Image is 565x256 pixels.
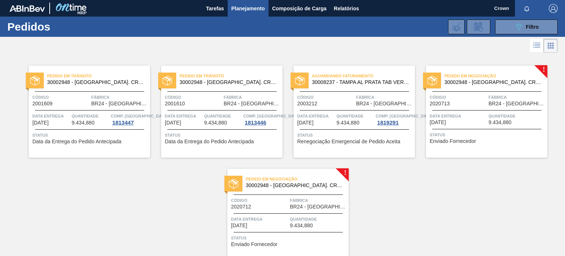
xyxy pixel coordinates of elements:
span: Fábrica [290,197,347,204]
span: Código [231,197,288,204]
div: Solicitação de Revisão de Pedidos [467,20,490,34]
img: status [163,76,172,85]
a: statusPedido em Trânsito30002948 - [GEOGRAPHIC_DATA]. CROWN; PRATA; ISECódigo2001610FábricaBR24 -... [150,66,282,158]
h1: Pedidos [7,22,113,31]
div: Visão em Cards [544,39,558,53]
span: Data entrega [231,215,288,223]
span: 30002948 - TAMPA AL. CROWN; PRATA; ISE [47,80,144,85]
span: 2020713 [430,101,450,106]
span: 08/10/2025 [430,120,446,125]
span: Tarefas [206,4,224,13]
span: Código [32,94,89,101]
span: Quantidade [72,112,109,120]
span: Comp. Carga [111,112,168,120]
a: !statusPedido em Negociação30002948 - [GEOGRAPHIC_DATA]. CROWN; PRATA; ISECódigo2020713FábricaBR2... [415,66,547,158]
span: Código [430,94,487,101]
span: Data entrega [165,112,202,120]
span: Relatórios [334,4,359,13]
span: 2020712 [231,204,251,210]
a: Comp. [GEOGRAPHIC_DATA]1813447 [111,112,148,126]
span: Comp. Carga [243,112,300,120]
span: Quantidade [488,112,546,120]
span: Quantidade [290,215,347,223]
span: 08/09/2025 [32,120,49,126]
span: Fábrica [356,94,413,101]
span: Composição de Carga [272,4,327,13]
span: 24/09/2025 [297,120,313,126]
span: Pedido em Negociação [246,175,349,183]
span: 30002948 - TAMPA AL. CROWN; PRATA; ISE [246,183,343,188]
span: 30008237 - TAMPA AL PRATA TAB VERM AUTO ISE [312,80,409,85]
span: Data entrega [32,112,70,120]
span: Código [297,94,354,101]
span: 09/10/2025 [231,223,247,228]
span: 9.434,880 [290,223,313,228]
span: BR24 - Ponta Grossa [290,204,347,210]
div: 1819291 [376,120,400,126]
span: Status [231,234,347,242]
span: Planejamento [231,4,265,13]
img: status [30,76,40,85]
img: status [229,179,238,189]
span: 9.434,880 [72,120,95,126]
span: Data entrega [297,112,335,120]
span: Aguardando Faturamento [312,72,415,80]
img: Logout [549,4,558,13]
span: Enviado Fornecedor [430,138,476,144]
span: Filtro [526,24,539,30]
button: Filtro [495,20,558,34]
span: 9.434,880 [337,120,359,126]
span: 2003212 [297,101,317,106]
span: Fábrica [488,94,546,101]
div: 1813447 [111,120,135,126]
span: Status [165,131,281,139]
span: Fábrica [224,94,281,101]
a: Comp. [GEOGRAPHIC_DATA]1813446 [243,112,281,126]
span: 9.434,880 [204,120,227,126]
span: Pedido em Trânsito [47,72,150,80]
a: statusAguardando Faturamento30008237 - TAMPA AL PRATA TAB VERM AUTO ISECódigo2003212FábricaBR24 -... [282,66,415,158]
span: Pedido em Trânsito [180,72,282,80]
span: BR24 - Ponta Grossa [91,101,148,106]
a: statusPedido em Trânsito30002948 - [GEOGRAPHIC_DATA]. CROWN; PRATA; ISECódigo2001609FábricaBR24 -... [18,66,150,158]
span: BR24 - Ponta Grossa [488,101,546,106]
button: Notificações [515,3,539,14]
span: 2001610 [165,101,185,106]
span: Status [430,131,546,138]
span: BR24 - Ponta Grossa [356,101,413,106]
span: 2001609 [32,101,53,106]
span: Status [32,131,148,139]
span: Data da Entrega do Pedido Antecipada [32,139,121,144]
span: Código [165,94,222,101]
span: Pedido em Negociação [444,72,547,80]
img: TNhmsLtSVTkK8tSr43FrP2fwEKptu5GPRR3wAAAABJRU5ErkJggg== [10,5,45,12]
span: Renegociação Emergencial de Pedido Aceita [297,139,400,144]
span: 30002948 - TAMPA AL. CROWN; PRATA; ISE [180,80,277,85]
img: status [427,76,437,85]
span: Data da Entrega do Pedido Antecipada [165,139,254,144]
span: Data entrega [430,112,487,120]
span: Status [297,131,413,139]
span: 09/09/2025 [165,120,181,126]
span: Enviado Fornecedor [231,242,277,247]
a: Comp. [GEOGRAPHIC_DATA]1819291 [376,112,413,126]
span: Fábrica [91,94,148,101]
span: BR24 - Ponta Grossa [224,101,281,106]
img: status [295,76,305,85]
div: Importar Negociações dos Pedidos [448,20,465,34]
span: Quantidade [337,112,374,120]
span: 30002948 - TAMPA AL. CROWN; PRATA; ISE [444,80,541,85]
div: 1813446 [243,120,267,126]
span: 9.434,880 [488,120,511,125]
span: Comp. Carga [376,112,433,120]
div: Visão em Lista [530,39,544,53]
span: Quantidade [204,112,242,120]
